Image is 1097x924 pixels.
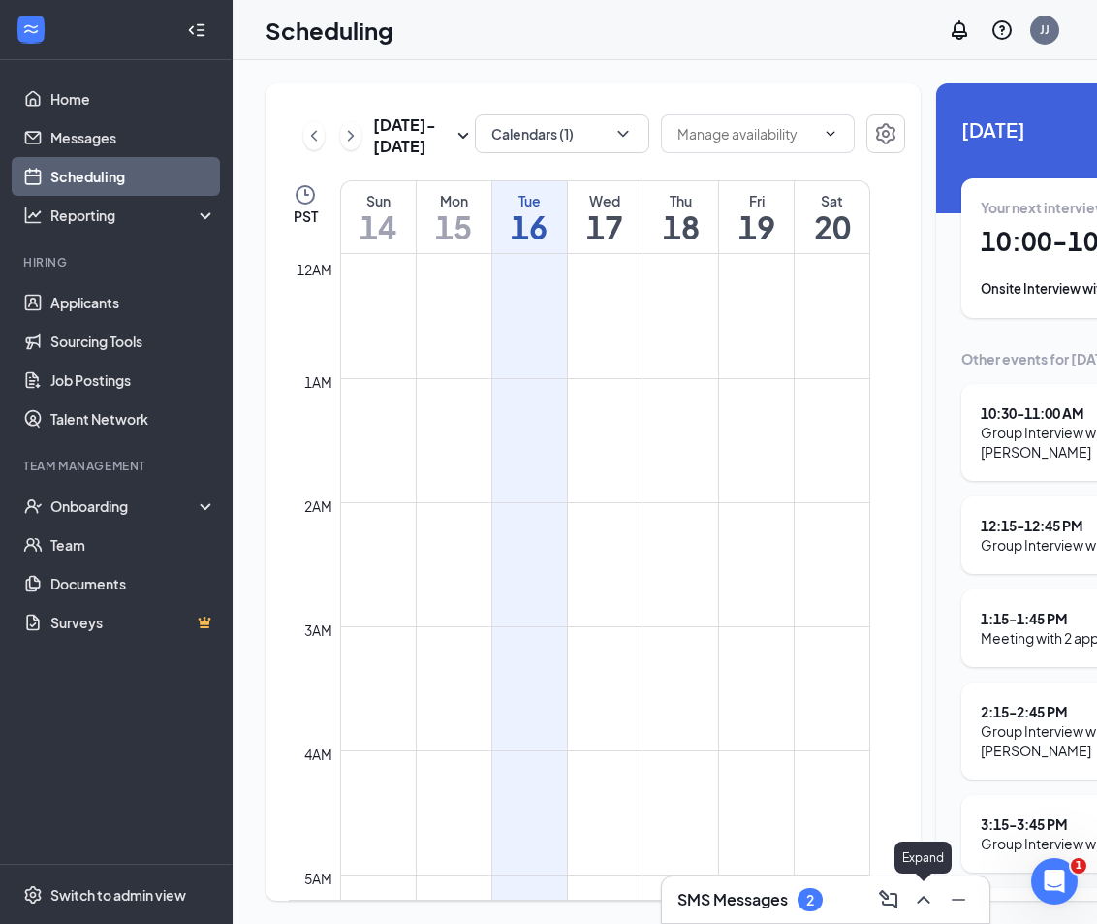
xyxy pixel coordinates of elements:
a: Home [50,80,216,118]
svg: ChevronLeft [304,124,324,147]
a: Messages [50,118,216,157]
button: ChevronUp [908,884,939,915]
iframe: Intercom live chat [1031,858,1078,905]
svg: Settings [23,885,43,905]
a: Scheduling [50,157,216,196]
div: 3am [300,620,336,641]
h1: 14 [341,210,416,243]
h1: 20 [795,210,869,243]
div: 2 [806,892,814,908]
div: JJ [1040,21,1050,38]
svg: UserCheck [23,496,43,516]
a: September 15, 2025 [417,181,491,253]
h1: 18 [643,210,718,243]
svg: Settings [874,122,897,145]
div: Team Management [23,458,212,474]
button: ComposeMessage [873,884,904,915]
div: 12am [293,259,336,280]
h1: 15 [417,210,491,243]
button: Calendars (1)ChevronDown [475,114,649,153]
svg: Analysis [23,206,43,225]
a: Sourcing Tools [50,322,216,361]
div: Thu [643,191,718,210]
div: Expand [894,842,952,874]
a: September 14, 2025 [341,181,416,253]
a: September 16, 2025 [492,181,567,253]
div: 2am [300,495,336,517]
a: Documents [50,564,216,603]
div: Reporting [50,206,217,225]
div: Mon [417,191,491,210]
div: Sun [341,191,416,210]
div: Wed [568,191,643,210]
a: September 18, 2025 [643,181,718,253]
svg: ChevronRight [341,124,360,147]
span: 1 [1071,858,1086,874]
div: 5am [300,868,336,889]
a: Team [50,526,216,564]
svg: ChevronDown [613,124,633,143]
a: September 19, 2025 [719,181,794,253]
h1: Scheduling [266,14,393,47]
svg: ChevronDown [823,126,838,142]
div: Fri [719,191,794,210]
svg: Clock [294,183,317,207]
h1: 17 [568,210,643,243]
div: Switch to admin view [50,885,186,905]
button: ChevronRight [340,121,361,150]
a: Job Postings [50,361,216,399]
div: Sat [795,191,869,210]
a: SurveysCrown [50,603,216,642]
a: Applicants [50,283,216,322]
span: PST [294,207,318,226]
svg: Collapse [187,20,206,40]
h1: 16 [492,210,567,243]
h3: SMS Messages [677,889,788,910]
svg: ComposeMessage [877,888,900,911]
div: Onboarding [50,496,200,516]
div: 4am [300,744,336,765]
svg: Notifications [948,18,971,42]
a: September 20, 2025 [795,181,869,253]
svg: ChevronUp [912,888,935,911]
a: September 17, 2025 [568,181,643,253]
h1: 19 [719,210,794,243]
svg: QuestionInfo [990,18,1014,42]
div: Hiring [23,254,212,271]
svg: SmallChevronDown [452,124,475,147]
button: ChevronLeft [303,121,325,150]
button: Minimize [943,884,974,915]
svg: Minimize [947,888,970,911]
input: Manage availability [677,123,815,144]
svg: WorkstreamLogo [21,19,41,39]
a: Settings [866,114,905,157]
div: 1am [300,371,336,393]
h3: [DATE] - [DATE] [373,114,452,157]
a: Talent Network [50,399,216,438]
div: Tue [492,191,567,210]
button: Settings [866,114,905,153]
